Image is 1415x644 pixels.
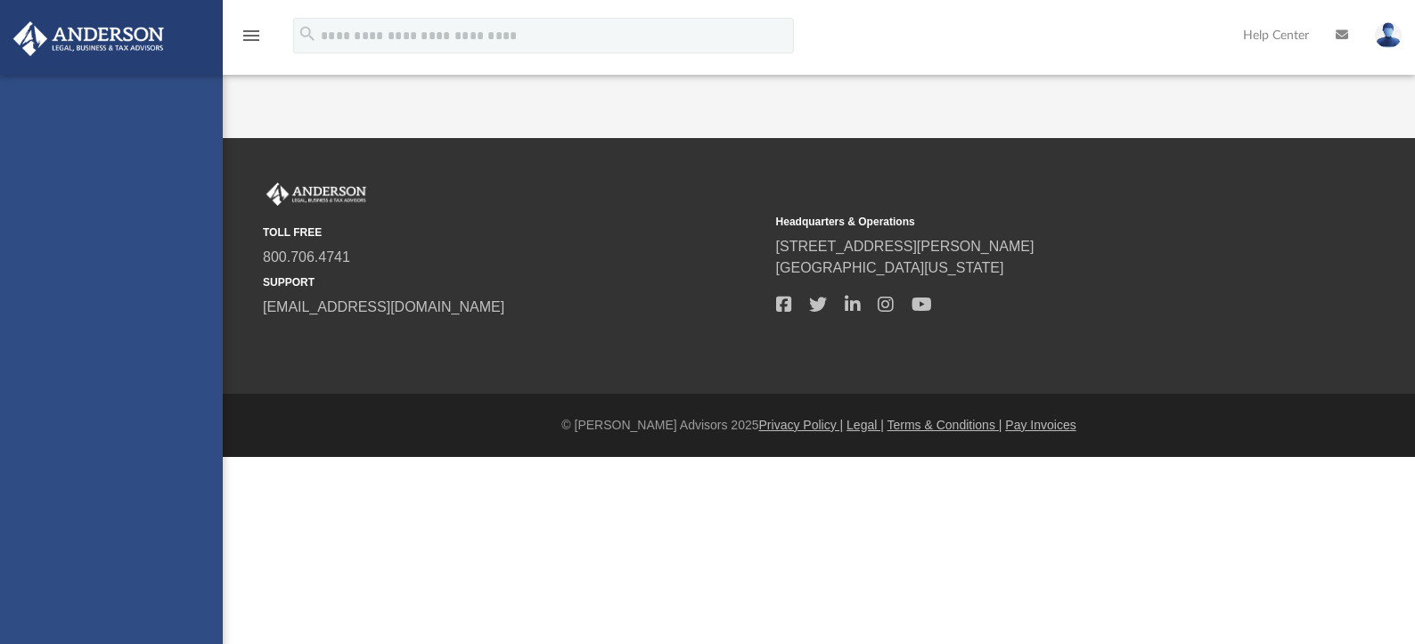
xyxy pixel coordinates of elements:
[776,239,1035,254] a: [STREET_ADDRESS][PERSON_NAME]
[1375,22,1402,48] img: User Pic
[241,34,262,46] a: menu
[263,249,350,265] a: 800.706.4741
[776,214,1277,230] small: Headquarters & Operations
[241,25,262,46] i: menu
[1005,418,1076,432] a: Pay Invoices
[887,418,1002,432] a: Terms & Conditions |
[776,260,1004,275] a: [GEOGRAPHIC_DATA][US_STATE]
[8,21,169,56] img: Anderson Advisors Platinum Portal
[263,224,764,240] small: TOLL FREE
[263,183,370,206] img: Anderson Advisors Platinum Portal
[263,274,764,290] small: SUPPORT
[223,416,1415,435] div: © [PERSON_NAME] Advisors 2025
[759,418,844,432] a: Privacy Policy |
[263,299,504,314] a: [EMAIL_ADDRESS][DOMAIN_NAME]
[847,418,884,432] a: Legal |
[298,24,317,44] i: search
